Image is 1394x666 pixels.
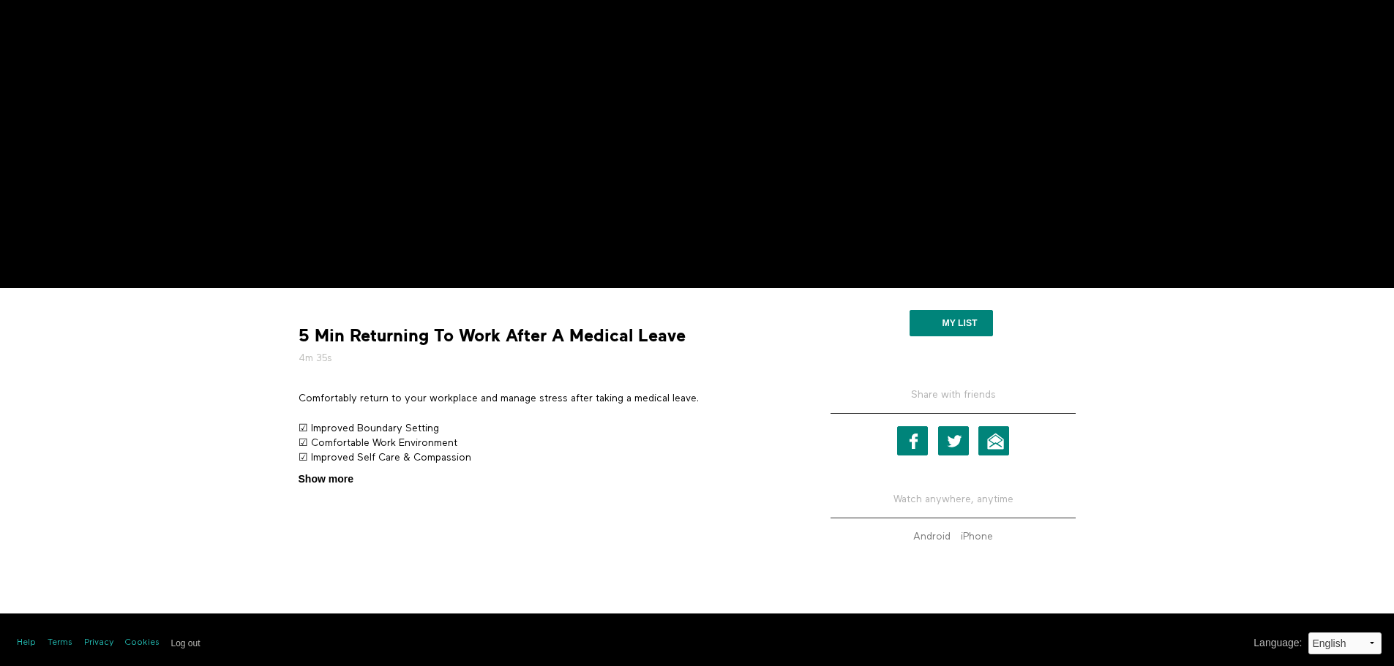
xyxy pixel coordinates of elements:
[17,637,36,649] a: Help
[299,351,789,366] h5: 4m 35s
[978,426,1009,455] a: Email
[913,531,951,542] strong: Android
[831,387,1076,414] h5: Share with friends
[1254,635,1302,651] label: Language :
[299,391,789,406] p: Comfortably return to your workplace and manage stress after taking a medical leave.
[938,426,969,455] a: Twitter
[897,426,928,455] a: Facebook
[299,325,686,347] strong: 5 Min Returning To Work After A Medical Leave
[910,531,954,542] a: Android
[831,481,1076,518] h5: Watch anywhere, anytime
[961,531,993,542] strong: iPhone
[171,638,201,648] input: Log out
[299,421,789,466] p: ☑ Improved Boundary Setting ☑ Comfortable Work Environment ☑ Improved Self Care & Compassion
[48,637,72,649] a: Terms
[125,637,160,649] a: Cookies
[299,472,353,487] span: Show more
[957,531,997,542] a: iPhone
[910,310,992,336] button: My list
[84,637,113,649] a: Privacy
